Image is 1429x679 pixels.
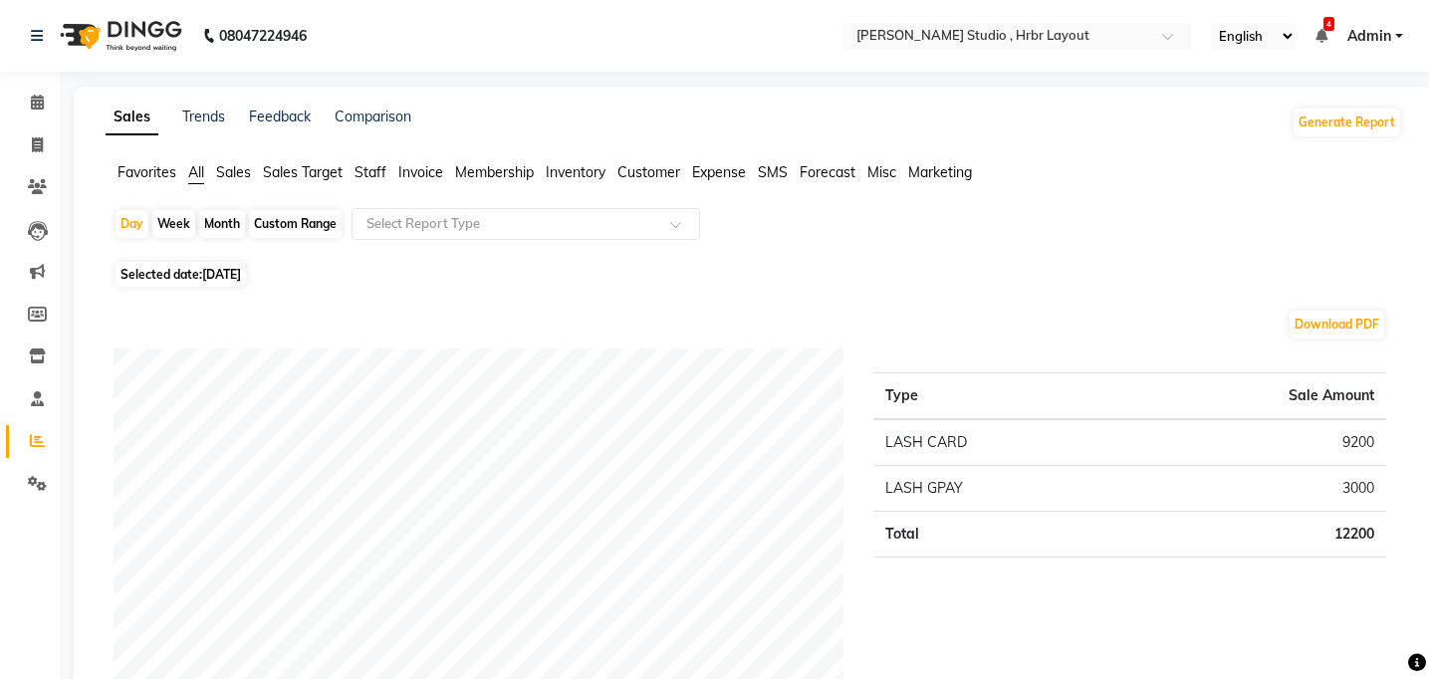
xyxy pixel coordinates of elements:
span: Membership [455,163,534,181]
a: Comparison [335,108,411,125]
img: logo [51,8,187,64]
span: Expense [692,163,746,181]
a: 4 [1315,27,1327,45]
span: Sales [216,163,251,181]
span: Customer [617,163,680,181]
span: Forecast [800,163,855,181]
th: Sale Amount [1125,373,1386,420]
a: Trends [182,108,225,125]
span: Staff [355,163,386,181]
a: Feedback [249,108,311,125]
span: Favorites [118,163,176,181]
td: LASH GPAY [873,466,1125,512]
span: 4 [1323,17,1334,31]
span: Sales Target [263,163,343,181]
td: 12200 [1125,512,1386,558]
span: Admin [1347,26,1391,47]
div: Month [199,210,245,238]
span: SMS [758,163,788,181]
button: Download PDF [1290,311,1384,339]
div: Week [152,210,195,238]
td: Total [873,512,1125,558]
span: Inventory [546,163,605,181]
div: Custom Range [249,210,342,238]
b: 08047224946 [219,8,307,64]
span: All [188,163,204,181]
div: Day [116,210,148,238]
button: Generate Report [1294,109,1400,136]
th: Type [873,373,1125,420]
span: Marketing [908,163,972,181]
td: 3000 [1125,466,1386,512]
span: [DATE] [202,267,241,282]
a: Sales [106,100,158,135]
td: 9200 [1125,419,1386,466]
td: LASH CARD [873,419,1125,466]
span: Selected date: [116,262,246,287]
span: Misc [867,163,896,181]
span: Invoice [398,163,443,181]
